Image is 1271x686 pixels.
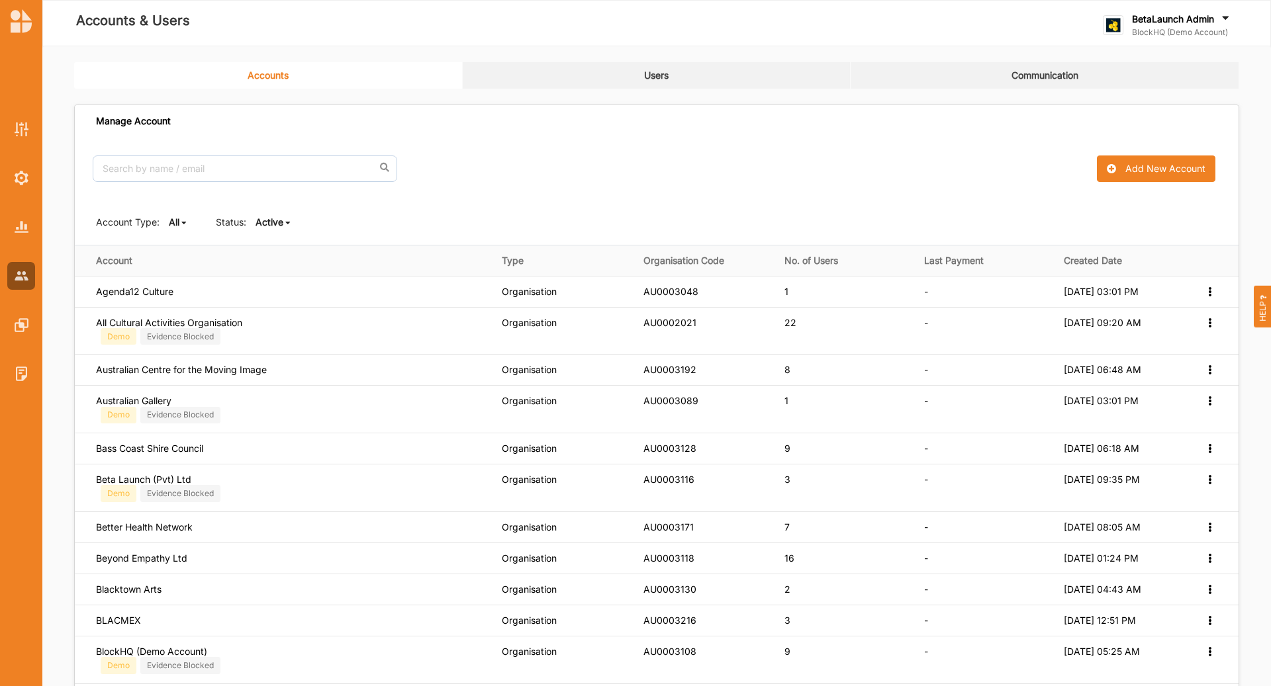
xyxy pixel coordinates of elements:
[15,171,28,185] img: System Settings
[15,122,28,136] img: Activity Settings
[96,474,483,486] div: Beta Launch (Pvt) Ltd
[1064,646,1186,658] div: [DATE] 05:25 AM
[15,271,28,280] img: Accounts & Users
[643,395,766,407] div: AU0003089
[784,395,906,407] div: 1
[502,395,624,407] div: Organisation
[96,646,483,658] div: BlockHQ (Demo Account)
[96,364,483,376] div: Australian Centre for the Moving Image
[784,583,906,595] div: 2
[784,364,906,376] div: 8
[1064,286,1186,298] div: [DATE] 03:01 PM
[643,552,766,564] div: AU0003118
[1064,364,1186,376] div: [DATE] 06:48 AM
[502,443,624,454] div: Organisation
[15,366,28,380] img: System Logs
[7,213,35,241] a: System Reports
[502,615,624,626] div: Organisation
[7,311,35,339] a: Features
[216,216,246,229] div: Status:
[502,646,624,658] div: Organisation
[643,364,766,376] div: AU0003192
[1064,443,1186,454] div: [DATE] 06:18 AM
[96,115,171,127] div: Manage Account
[96,286,483,298] div: Agenda12 Culture
[924,583,1046,595] div: -
[1064,552,1186,564] div: [DATE] 01:24 PM
[502,552,624,564] div: Organisation
[924,552,1046,564] div: -
[96,443,483,454] div: Bass Coast Shire Council
[924,646,1046,658] div: -
[1103,15,1123,36] img: logo
[101,657,136,674] div: Demo
[1064,521,1186,533] div: [DATE] 08:05 AM
[924,286,1046,298] div: -
[256,216,283,228] b: Active
[784,521,906,533] div: 7
[1064,255,1186,267] strong: Created Date
[1064,583,1186,595] div: [DATE] 04:43 AM
[643,583,766,595] div: AU0003130
[784,317,906,329] div: 22
[11,9,32,33] img: logo
[643,474,766,486] div: AU0003116
[502,317,624,329] div: Organisation
[101,407,136,424] div: Demo
[924,364,1046,376] div: -
[76,10,190,32] label: Accounts & Users
[463,62,851,89] a: Users
[74,62,463,89] a: Accounts
[643,255,766,267] strong: Organisation Code
[502,474,624,486] div: Organisation
[924,255,1046,267] strong: Last Payment
[502,255,624,267] strong: Type
[7,262,35,290] a: Accounts & Users
[1064,474,1186,486] div: [DATE] 09:35 PM
[1064,615,1186,626] div: [DATE] 12:51 PM
[924,317,1046,329] div: -
[96,615,483,626] div: BLACMEX
[643,286,766,298] div: AU0003048
[7,360,35,388] a: System Logs
[851,62,1239,89] a: Communication
[1097,155,1215,182] button: Add New Account
[784,552,906,564] div: 16
[15,318,28,332] img: Features
[101,485,136,502] div: Demo
[140,485,220,502] div: Evidence Blocked
[784,255,906,267] strong: No. of Users
[96,317,483,329] div: All Cultural Activities Organisation
[96,255,132,266] strong: Account
[140,657,220,674] div: Evidence Blocked
[96,216,160,229] div: Account Type:
[502,286,624,298] div: Organisation
[96,395,483,407] div: Australian Gallery
[924,474,1046,486] div: -
[96,583,483,595] div: Blacktown Arts
[924,615,1046,626] div: -
[140,328,220,345] div: Evidence Blocked
[101,328,136,345] div: Demo
[502,583,624,595] div: Organisation
[502,521,624,533] div: Organisation
[924,443,1046,454] div: -
[643,646,766,658] div: AU0003108
[15,221,28,232] img: System Reports
[784,286,906,298] div: 1
[643,521,766,533] div: AU0003171
[1064,395,1186,407] div: [DATE] 03:01 PM
[7,115,35,143] a: Activity Settings
[96,521,483,533] div: Better Health Network
[1132,13,1214,25] label: BetaLaunch Admin
[502,364,624,376] div: Organisation
[643,317,766,329] div: AU0002021
[643,615,766,626] div: AU0003216
[96,552,483,564] div: Beyond Empathy Ltd
[784,615,906,626] div: 3
[924,521,1046,533] div: -
[784,474,906,486] div: 3
[784,646,906,658] div: 9
[643,443,766,454] div: AU0003128
[1064,317,1186,329] div: [DATE] 09:20 AM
